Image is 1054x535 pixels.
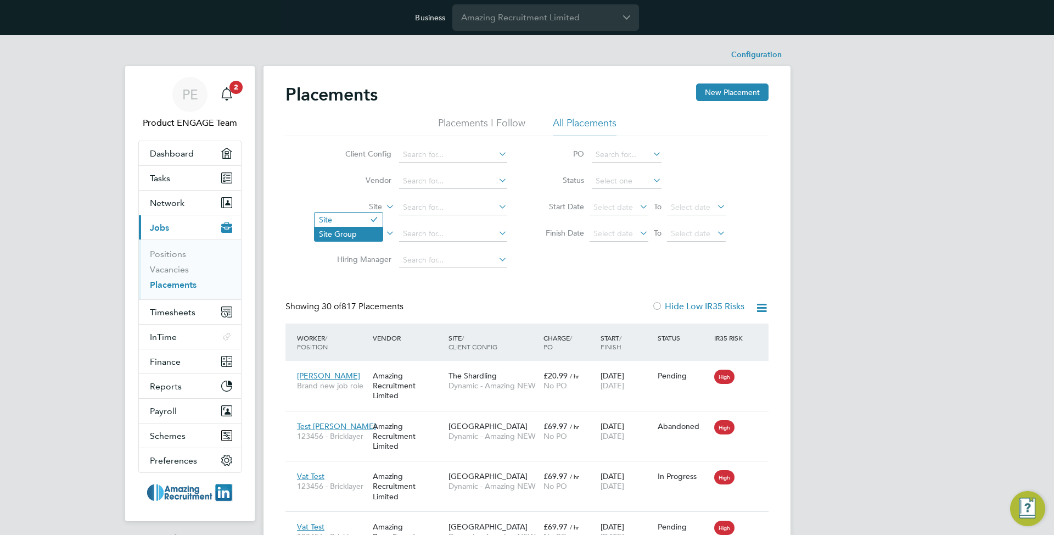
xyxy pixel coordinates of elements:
[601,333,621,351] span: / Finish
[370,328,446,348] div: Vendor
[216,77,238,112] a: 2
[535,202,584,211] label: Start Date
[297,471,324,481] span: Vat Test
[297,522,324,532] span: Vat Test
[1010,491,1045,526] button: Engage Resource Center
[138,484,242,501] a: Go to home page
[285,301,406,313] div: Showing
[543,471,568,481] span: £69.97
[541,328,598,356] div: Charge
[535,175,584,185] label: Status
[438,116,525,136] li: Placements I Follow
[182,87,198,102] span: PE
[601,431,624,441] span: [DATE]
[139,448,241,472] button: Preferences
[543,481,567,491] span: No PO
[139,300,241,324] button: Timesheets
[399,226,507,242] input: Search for...
[297,431,367,441] span: 123456 - Bricklayer
[297,381,367,391] span: Brand new job role
[370,416,446,457] div: Amazing Recruitment Limited
[731,44,782,66] li: Configuration
[150,455,197,466] span: Preferences
[543,421,568,431] span: £69.97
[370,365,446,406] div: Amazing Recruitment Limited
[139,166,241,190] a: Tasks
[570,523,579,531] span: / hr
[297,371,360,381] span: [PERSON_NAME]
[543,371,568,381] span: £20.99
[322,301,341,312] span: 30 of
[294,328,370,356] div: Worker
[150,249,186,259] a: Positions
[139,141,241,165] a: Dashboard
[150,356,181,367] span: Finance
[139,191,241,215] button: Network
[601,381,624,391] span: [DATE]
[297,421,376,431] span: Test [PERSON_NAME]
[593,202,633,212] span: Select date
[448,471,528,481] span: [GEOGRAPHIC_DATA]
[598,328,655,356] div: Start
[671,202,710,212] span: Select date
[448,522,528,532] span: [GEOGRAPHIC_DATA]
[570,422,579,431] span: / hr
[415,13,445,23] label: Business
[319,202,382,213] label: Site
[147,484,233,501] img: amazing-logo-retina.png
[150,222,169,233] span: Jobs
[297,481,367,491] span: 123456 - Bricklayer
[553,116,616,136] li: All Placements
[696,83,769,101] button: New Placement
[294,465,769,475] a: Vat Test123456 - BricklayerAmazing Recruitment Limited[GEOGRAPHIC_DATA]Dynamic - Amazing NEW£69.9...
[651,226,665,240] span: To
[138,77,242,130] a: PEProduct ENGAGE Team
[714,521,735,535] span: High
[294,516,769,525] a: Vat Test123456 - BricklayerAmazing Recruitment Limited[GEOGRAPHIC_DATA]Dynamic - Amazing NEW£69.9...
[598,466,655,497] div: [DATE]
[328,149,391,159] label: Client Config
[535,149,584,159] label: PO
[658,471,709,481] div: In Progress
[543,333,572,351] span: / PO
[150,307,195,317] span: Timesheets
[714,370,735,384] span: High
[448,371,497,381] span: The Shardling
[229,81,243,94] span: 2
[593,229,633,238] span: Select date
[655,328,712,348] div: Status
[598,416,655,447] div: [DATE]
[658,371,709,381] div: Pending
[592,147,661,163] input: Search for...
[139,239,241,299] div: Jobs
[448,431,538,441] span: Dynamic - Amazing NEW
[328,175,391,185] label: Vendor
[543,522,568,532] span: £69.97
[328,254,391,264] label: Hiring Manager
[543,381,567,391] span: No PO
[150,198,184,208] span: Network
[150,431,186,441] span: Schemes
[714,420,735,434] span: High
[294,365,769,374] a: [PERSON_NAME]Brand new job roleAmazing Recruitment LimitedThe ShardlingDynamic - Amazing NEW£20.9...
[399,147,507,163] input: Search for...
[139,349,241,374] button: Finance
[138,116,242,130] span: Product ENGAGE Team
[535,228,584,238] label: Finish Date
[448,481,538,491] span: Dynamic - Amazing NEW
[601,481,624,491] span: [DATE]
[671,229,710,238] span: Select date
[150,332,177,342] span: InTime
[448,381,538,391] span: Dynamic - Amazing NEW
[139,325,241,349] button: InTime
[570,372,579,380] span: / hr
[446,328,541,356] div: Site
[150,406,177,416] span: Payroll
[570,472,579,481] span: / hr
[322,301,403,312] span: 817 Placements
[714,470,735,484] span: High
[448,333,497,351] span: / Client Config
[543,431,567,441] span: No PO
[150,280,197,290] a: Placements
[399,200,507,215] input: Search for...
